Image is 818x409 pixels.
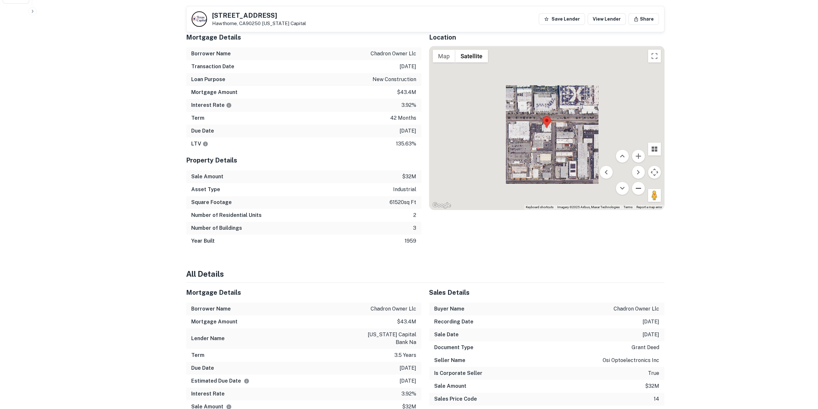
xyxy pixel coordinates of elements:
[455,50,488,62] button: Show satellite imagery
[526,205,553,209] button: Keyboard shortcuts
[401,101,416,109] p: 3.92%
[401,390,416,398] p: 3.92%
[434,331,459,339] h6: Sale Date
[539,13,585,25] button: Save Lender
[434,395,477,403] h6: Sales Price Code
[632,166,645,179] button: Move right
[648,189,661,202] button: Drag Pegman onto the map to open Street View
[413,224,416,232] p: 3
[212,21,306,26] p: Hawthorne, CA90250
[191,305,231,313] h6: Borrower Name
[226,102,232,108] svg: The interest rates displayed on the website are for informational purposes only and may be report...
[628,13,659,25] button: Share
[429,33,664,42] h5: Location
[434,305,464,313] h6: Buyer Name
[191,237,215,245] h6: Year Built
[191,50,231,58] h6: Borrower Name
[614,305,659,313] p: chadron owner llc
[648,369,659,377] p: true
[645,382,659,390] p: $32m
[358,331,416,346] p: [US_STATE] capital bank na
[390,114,416,122] p: 42 months
[405,237,416,245] p: 1959
[191,335,225,342] h6: Lender Name
[588,13,626,25] a: View Lender
[786,358,818,388] iframe: Chat Widget
[654,395,659,403] p: 14
[400,377,416,385] p: [DATE]
[191,101,232,109] h6: Interest Rate
[191,199,232,206] h6: Square Footage
[434,369,482,377] h6: Is Corporate Seller
[191,318,238,326] h6: Mortgage Amount
[244,378,249,384] svg: Estimate is based on a standard schedule for this type of loan.
[648,166,661,179] button: Map camera controls
[632,150,645,163] button: Zoom in
[434,357,465,364] h6: Seller Name
[643,331,659,339] p: [DATE]
[624,205,633,209] a: Terms (opens in new tab)
[413,211,416,219] p: 2
[402,173,416,181] p: $32m
[616,182,629,195] button: Move down
[400,127,416,135] p: [DATE]
[191,390,225,398] h6: Interest Rate
[186,268,664,280] h4: All Details
[632,182,645,195] button: Zoom out
[371,305,416,313] p: chadron owner llc
[632,344,659,351] p: grant deed
[394,351,416,359] p: 3.5 years
[191,127,214,135] h6: Due Date
[371,50,416,58] p: chadron owner llc
[191,351,204,359] h6: Term
[400,364,416,372] p: [DATE]
[262,21,306,26] a: [US_STATE] Capital
[636,205,662,209] a: Report a map error
[373,76,416,83] p: new construction
[396,140,416,148] p: 135.63%
[186,33,421,42] h5: Mortgage Details
[648,143,661,155] button: Tilt map
[191,377,249,385] h6: Estimated Due Date
[191,76,225,83] h6: Loan Purpose
[434,318,473,326] h6: Recording Date
[434,382,466,390] h6: Sale Amount
[603,357,659,364] p: osi optoelectronics inc
[557,205,620,209] span: Imagery ©2025 Airbus, Maxar Technologies
[616,150,629,163] button: Move up
[212,12,306,19] h5: [STREET_ADDRESS]
[397,88,416,96] p: $43.4m
[643,318,659,326] p: [DATE]
[648,50,661,62] button: Toggle fullscreen view
[191,63,234,70] h6: Transaction Date
[191,364,214,372] h6: Due Date
[186,155,421,165] h5: Property Details
[390,199,416,206] p: 61520 sq ft
[191,224,242,232] h6: Number of Buildings
[191,114,204,122] h6: Term
[186,288,421,297] h5: Mortgage Details
[191,88,238,96] h6: Mortgage Amount
[431,201,452,209] img: Google
[400,63,416,70] p: [DATE]
[431,201,452,209] a: Open this area in Google Maps (opens a new window)
[191,186,220,193] h6: Asset Type
[433,50,455,62] button: Show street map
[191,173,223,181] h6: Sale Amount
[393,186,416,193] p: industrial
[429,288,664,297] h5: Sales Details
[191,140,208,148] h6: LTV
[434,344,473,351] h6: Document Type
[397,318,416,326] p: $43.4m
[191,211,262,219] h6: Number of Residential Units
[600,166,613,179] button: Move left
[202,141,208,147] svg: LTVs displayed on the website are for informational purposes only and may be reported incorrectly...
